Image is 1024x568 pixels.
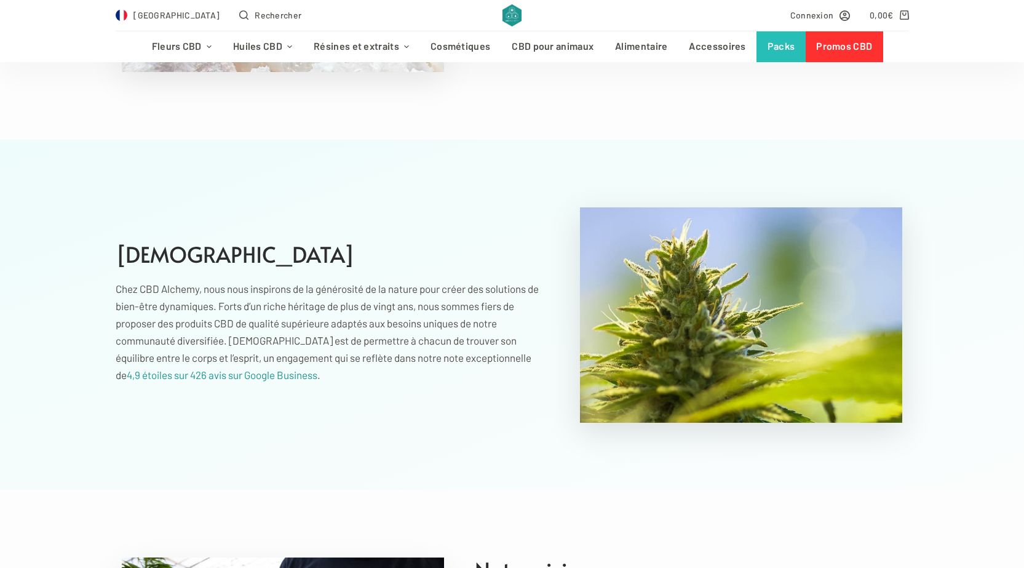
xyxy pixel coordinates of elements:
span: Connexion [790,8,834,22]
a: Cosmétiques [420,31,501,62]
a: Select Country [116,8,220,22]
a: Fleurs CBD [141,31,222,62]
a: Alimentaire [605,31,678,62]
p: Chez CBD Alchemy, nous nous inspirons de la générosité de la nature pour créer des solutions de b... [116,280,550,383]
img: CBD Alchemy [502,4,522,26]
bdi: 0,00 [870,10,894,20]
span: Rechercher [255,8,301,22]
nav: Menu d’en-tête [141,31,883,62]
a: Packs [756,31,806,62]
span: € [887,10,893,20]
button: Ouvrir le formulaire de recherche [239,8,301,22]
a: Huiles CBD [222,31,303,62]
a: Résines et extraits [303,31,420,62]
a: CBD pour animaux [501,31,605,62]
img: FR Flag [116,9,128,22]
a: Connexion [790,8,851,22]
h2: [DEMOGRAPHIC_DATA] [116,240,550,268]
a: Panier d’achat [870,8,908,22]
a: Promos CBD [806,31,883,62]
a: 4,9 étoiles sur 426 avis sur Google Business [127,369,317,381]
a: Accessoires [678,31,756,62]
span: [GEOGRAPHIC_DATA] [133,8,220,22]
